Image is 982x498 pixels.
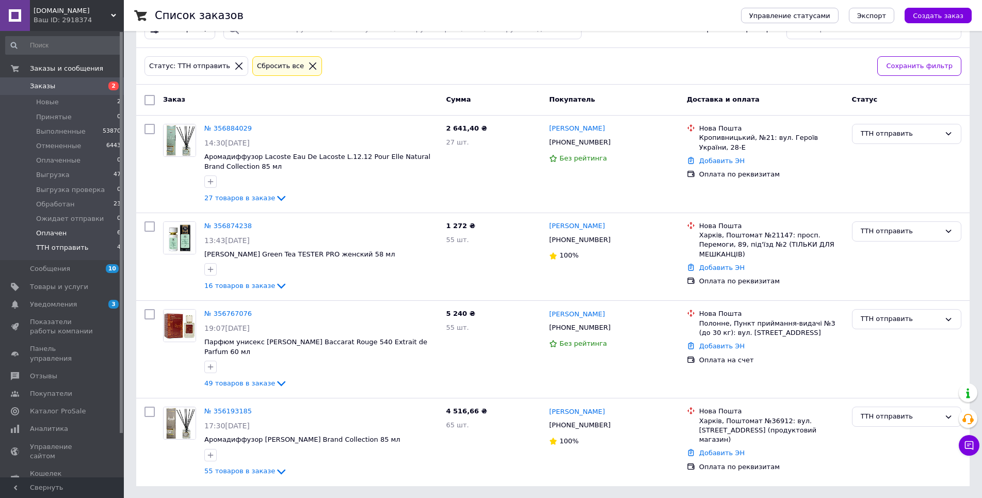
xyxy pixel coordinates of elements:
button: Экспорт [849,8,894,23]
span: Покупатели [30,389,72,398]
div: Полонне, Пункт приймання-видачі №3 (до 30 кг): вул. [STREET_ADDRESS] [699,319,844,338]
span: 6 [117,229,121,238]
span: OPTCOSMETIKA.COM [34,6,111,15]
a: № 356874238 [204,222,252,230]
span: Оплаченные [36,156,81,165]
div: Оплата на счет [699,356,844,365]
span: 14:30[DATE] [204,139,250,147]
img: Фото товару [164,310,196,342]
span: [PHONE_NUMBER] [549,324,610,331]
span: 100% [559,437,578,445]
a: № 356767076 [204,310,252,317]
div: Нова Пошта [699,221,844,231]
span: 4 [117,243,121,252]
span: Уведомления [30,300,77,309]
span: 2 [108,82,119,90]
span: Покупатель [549,95,595,103]
span: 27 товаров в заказе [204,194,275,202]
span: 65 шт. [446,421,469,429]
span: 49 товаров в заказе [204,379,275,387]
div: Нова Пошта [699,124,844,133]
span: Каталог ProSale [30,407,86,416]
span: Заказ [163,95,185,103]
span: 0 [117,156,121,165]
a: 49 товаров в заказе [204,379,287,387]
div: Оплата по реквизитам [699,462,844,472]
a: № 356193185 [204,407,252,415]
div: Нова Пошта [699,309,844,318]
a: Добавить ЭН [699,449,745,457]
span: [PHONE_NUMBER] [549,236,610,244]
a: 27 товаров в заказе [204,194,287,202]
a: Фото товару [163,309,196,342]
span: 3 [108,300,119,309]
a: Аромадиффузор Lacoste Eau De Lacoste L.12.12 Pour Elle Natural Brand Collection 85 мл [204,153,430,170]
input: Поиск [5,36,122,55]
span: 13:43[DATE] [204,236,250,245]
div: ТТН отправить [861,128,940,139]
span: Отзывы [30,372,57,381]
span: ТТН отправить [36,243,88,252]
span: 2 [117,98,121,107]
div: Статус: ТТН отправить [147,61,232,72]
a: Фото товару [163,124,196,157]
span: Выполненные [36,127,86,136]
span: 27 шт. [446,138,469,146]
a: Фото товару [163,221,196,254]
span: Заказы и сообщения [30,64,103,73]
span: 23 [114,200,121,209]
span: 17:30[DATE] [204,422,250,430]
div: Оплата по реквизитам [699,170,844,179]
img: Фото товару [164,124,196,156]
div: Ваш ID: 2918374 [34,15,124,25]
span: Доставка и оплата [687,95,760,103]
a: Добавить ЭН [699,157,745,165]
span: [PHONE_NUMBER] [549,138,610,146]
span: 0 [117,185,121,195]
span: 0 [117,113,121,122]
div: ТТН отправить [861,314,940,325]
span: Управление сайтом [30,442,95,461]
a: [PERSON_NAME] Green Tea TESTER PRO женский 58 мл [204,250,395,258]
a: Парфюм унисекс [PERSON_NAME] Baccarat Rouge 540 Extrait de Parfum 60 мл [204,338,427,356]
span: Управление статусами [749,12,830,20]
span: 55 шт. [446,236,469,244]
a: Добавить ЭН [699,342,745,350]
span: Обработан [36,200,74,209]
span: 19:07[DATE] [204,324,250,332]
span: [PHONE_NUMBER] [549,421,610,429]
span: 47 [114,170,121,180]
span: 1 272 ₴ [446,222,475,230]
button: Управление статусами [741,8,839,23]
a: 16 товаров в заказе [204,282,287,290]
span: Аналитика [30,424,68,433]
span: Сохранить фильтр [886,61,953,72]
span: Выгрузка [36,170,70,180]
img: Фото товару [164,407,196,439]
span: 55 товаров в заказе [204,467,275,475]
span: 100% [559,251,578,259]
span: Без рейтинга [559,340,607,347]
span: Принятые [36,113,72,122]
span: Показатели работы компании [30,317,95,336]
div: Харків, Поштомат №21147: просп. Перемоги, 89, під'їзд №2 (ТІЛЬКИ ДЛЯ МЕШКАНЦІВ) [699,231,844,259]
span: 4 516,66 ₴ [446,407,487,415]
div: Оплата по реквизитам [699,277,844,286]
span: 10 [106,264,119,273]
span: 16 товаров в заказе [204,282,275,290]
span: Статус [852,95,878,103]
span: Кошелек компании [30,469,95,488]
span: Сообщения [30,264,70,274]
span: Товары и услуги [30,282,88,292]
a: 55 товаров в заказе [204,467,287,475]
span: Аромадиффузор [PERSON_NAME] Brand Collection 85 мл [204,436,400,443]
span: 6443 [106,141,121,151]
span: Экспорт [857,12,886,20]
span: Заказы [30,82,55,91]
span: Отмененные [36,141,81,151]
span: Выгрузка проверка [36,185,105,195]
button: Сохранить фильтр [877,56,961,76]
button: Чат с покупателем [959,435,979,456]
